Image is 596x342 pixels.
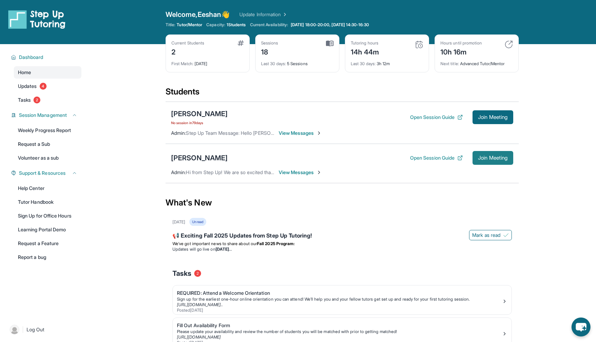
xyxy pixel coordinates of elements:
[22,325,24,334] span: |
[177,329,502,334] div: Please update your availability and review the number of students you will be matched with prior ...
[261,57,334,67] div: 5 Sessions
[14,138,81,150] a: Request a Sub
[166,188,519,218] div: What's New
[172,219,185,225] div: [DATE]
[281,11,288,18] img: Chevron Right
[351,61,376,66] span: Last 30 days :
[19,54,43,61] span: Dashboard
[166,22,175,28] span: Title:
[189,218,206,226] div: Unread
[40,83,47,90] span: 4
[469,230,512,240] button: Mark as read
[16,54,77,61] button: Dashboard
[503,232,509,238] img: Mark as read
[505,40,513,49] img: card
[172,231,512,241] div: 📢 Exciting Fall 2025 Updates from Step Up Tutoring!
[177,290,502,296] div: REQUIRED: Attend a Welcome Orientation
[351,57,423,67] div: 3h 12m
[261,40,278,46] div: Sessions
[8,10,66,29] img: logo
[18,83,37,90] span: Updates
[177,302,223,307] a: [URL][DOMAIN_NAME]..
[18,69,31,76] span: Home
[194,270,201,277] span: 2
[261,61,286,66] span: Last 30 days :
[10,325,19,334] img: user-img
[172,269,191,278] span: Tasks
[410,114,463,121] button: Open Session Guide
[250,22,288,28] span: Current Availability:
[289,22,370,28] a: [DATE] 18:00-20:00, [DATE] 14:30-16:30
[171,153,228,163] div: [PERSON_NAME]
[14,251,81,263] a: Report a bug
[171,46,204,57] div: 2
[227,22,246,28] span: 1 Students
[478,115,508,119] span: Join Meeting
[206,22,225,28] span: Capacity:
[14,182,81,194] a: Help Center
[415,40,423,49] img: card
[279,130,322,137] span: View Messages
[171,57,244,67] div: [DATE]
[177,334,221,340] a: [URL][DOMAIN_NAME]
[316,130,322,136] img: Chevron-Right
[171,169,186,175] span: Admin :
[177,22,202,28] span: Tutor/Mentor
[171,40,204,46] div: Current Students
[172,247,512,252] li: Updates will go live on
[440,46,482,57] div: 10h 16m
[18,97,31,103] span: Tasks
[14,210,81,222] a: Sign Up for Office Hours
[171,120,228,125] span: No session in 79 days
[238,40,244,46] img: card
[472,232,500,239] span: Mark as read
[291,22,369,28] span: [DATE] 18:00-20:00, [DATE] 14:30-16:30
[279,169,322,176] span: View Messages
[19,112,67,119] span: Session Management
[177,308,502,313] div: Posted [DATE]
[16,170,77,177] button: Support & Resources
[440,57,513,67] div: Advanced Tutor/Mentor
[177,322,502,329] div: Fill Out Availability Form
[14,152,81,164] a: Volunteer as a sub
[14,223,81,236] a: Learning Portal Demo
[166,86,519,101] div: Students
[440,61,459,66] span: Next title :
[473,151,513,165] button: Join Meeting
[14,237,81,250] a: Request a Feature
[261,46,278,57] div: 18
[16,112,77,119] button: Session Management
[171,109,228,119] div: [PERSON_NAME]
[316,170,322,175] img: Chevron-Right
[216,247,232,252] strong: [DATE]
[171,130,186,136] span: Admin :
[173,285,511,314] a: REQUIRED: Attend a Welcome OrientationSign up for the earliest one-hour online orientation you ca...
[257,241,295,246] strong: Fall 2025 Program:
[440,40,482,46] div: Hours until promotion
[172,241,257,246] span: We’ve got important news to share about our
[33,97,40,103] span: 2
[14,196,81,208] a: Tutor Handbook
[14,94,81,106] a: Tasks2
[27,326,44,333] span: Log Out
[351,46,379,57] div: 14h 44m
[351,40,379,46] div: Tutoring hours
[473,110,513,124] button: Join Meeting
[14,124,81,137] a: Weekly Progress Report
[14,80,81,92] a: Updates4
[410,154,463,161] button: Open Session Guide
[19,170,66,177] span: Support & Resources
[14,66,81,79] a: Home
[572,318,590,336] button: chat-button
[239,11,288,18] a: Update Information
[171,61,193,66] span: First Match :
[177,296,502,302] div: Sign up for the earliest one-hour online orientation you can attend! We’ll help you and your fell...
[326,40,334,47] img: card
[478,156,508,160] span: Join Meeting
[7,322,81,337] a: |Log Out
[166,10,230,19] span: Welcome, Eeshan 👋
